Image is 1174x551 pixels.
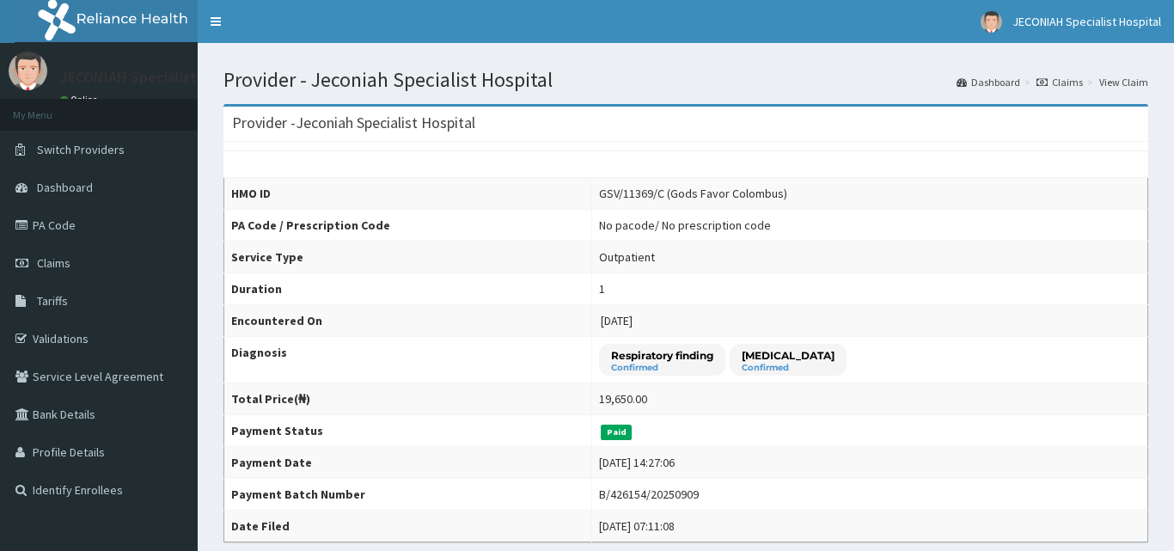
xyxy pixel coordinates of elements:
[599,454,675,471] div: [DATE] 14:27:06
[611,364,713,372] small: Confirmed
[224,305,592,337] th: Encountered On
[232,115,475,131] h3: Provider - Jeconiah Specialist Hospital
[742,348,835,363] p: [MEDICAL_DATA]
[611,348,713,363] p: Respiratory finding
[224,178,592,210] th: HMO ID
[224,337,592,383] th: Diagnosis
[224,242,592,273] th: Service Type
[599,248,655,266] div: Outpatient
[224,383,592,415] th: Total Price(₦)
[9,52,47,90] img: User Image
[601,313,633,328] span: [DATE]
[224,273,592,305] th: Duration
[60,70,257,85] p: JECONIAH Specialist Hospital
[599,390,647,407] div: 19,650.00
[224,210,592,242] th: PA Code / Prescription Code
[981,11,1002,33] img: User Image
[599,185,787,202] div: GSV/11369/C (Gods Favor Colombus)
[601,425,632,440] span: Paid
[1012,14,1161,29] span: JECONIAH Specialist Hospital
[224,447,592,479] th: Payment Date
[60,94,101,106] a: Online
[1099,75,1148,89] a: View Claim
[224,479,592,511] th: Payment Batch Number
[223,69,1148,91] h1: Provider - Jeconiah Specialist Hospital
[37,180,93,195] span: Dashboard
[1036,75,1083,89] a: Claims
[957,75,1020,89] a: Dashboard
[224,511,592,542] th: Date Filed
[742,364,835,372] small: Confirmed
[37,293,68,309] span: Tariffs
[599,217,771,234] div: No pacode / No prescription code
[599,280,605,297] div: 1
[599,486,699,503] div: B/426154/20250909
[599,517,675,535] div: [DATE] 07:11:08
[37,255,70,271] span: Claims
[37,142,125,157] span: Switch Providers
[224,415,592,447] th: Payment Status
